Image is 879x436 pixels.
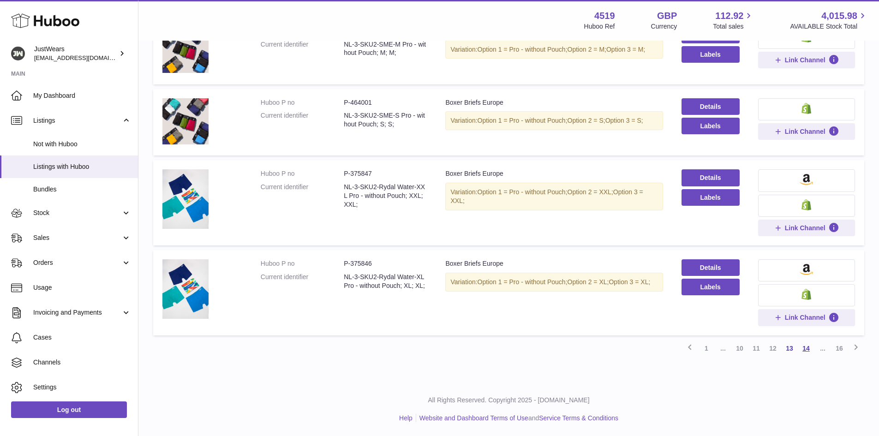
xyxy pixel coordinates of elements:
div: Boxer Briefs Europe [445,98,663,107]
li: and [416,414,618,423]
dt: Huboo P no [261,98,344,107]
span: Stock [33,209,121,217]
a: 10 [731,340,748,357]
img: Boxer Briefs Europe [162,98,209,144]
span: Link Channel [785,313,825,322]
dd: P-464001 [344,98,427,107]
span: My Dashboard [33,91,131,100]
span: AVAILABLE Stock Total [790,22,868,31]
button: Labels [682,279,740,295]
img: Boxer Briefs Europe [162,259,209,319]
span: Listings [33,116,121,125]
span: Orders [33,258,121,267]
span: Link Channel [785,224,825,232]
a: 12 [765,340,781,357]
dd: NL-3-SKU2-SME-S Pro - without Pouch; S; S; [344,111,427,129]
dt: Huboo P no [261,169,344,178]
a: Log out [11,401,127,418]
span: Channels [33,358,131,367]
span: Option 3 = M; [606,46,645,53]
span: 112.92 [715,10,743,22]
button: Link Channel [758,123,855,140]
a: 14 [798,340,814,357]
span: Option 1 = Pro - without Pouch; [478,278,568,286]
span: [EMAIL_ADDRESS][DOMAIN_NAME] [34,54,136,61]
div: Variation: [445,273,663,292]
span: 4,015.98 [821,10,857,22]
button: Labels [682,46,740,63]
span: Option 1 = Pro - without Pouch; [478,188,568,196]
span: Invoicing and Payments [33,308,121,317]
div: Currency [651,22,677,31]
dd: P-375846 [344,259,427,268]
div: Huboo Ref [584,22,615,31]
div: Boxer Briefs Europe [445,259,663,268]
a: Details [682,98,740,115]
span: Cases [33,333,131,342]
span: Option 2 = S; [568,117,605,124]
span: Option 3 = S; [605,117,643,124]
div: Variation: [445,183,663,210]
dd: NL-3-SKU2-SME-M Pro - without Pouch; M; M; [344,40,427,58]
img: Boxer Briefs Europe [162,169,209,229]
span: Option 1 = Pro - without Pouch; [478,117,568,124]
span: Option 1 = Pro - without Pouch; [478,46,568,53]
dd: NL-3-SKU2-Rydal Water-XXL Pro - without Pouch; XXL; XXL; [344,183,427,209]
button: Labels [682,118,740,134]
img: shopify-small.png [801,199,811,210]
p: All Rights Reserved. Copyright 2025 - [DOMAIN_NAME] [146,396,872,405]
button: Link Channel [758,309,855,326]
div: Variation: [445,40,663,59]
a: 11 [748,340,765,357]
a: 4,015.98 AVAILABLE Stock Total [790,10,868,31]
span: Link Channel [785,127,825,136]
button: Link Channel [758,220,855,236]
span: Option 3 = XL; [609,278,650,286]
a: Help [399,414,413,422]
strong: GBP [657,10,677,22]
a: Details [682,259,740,276]
span: Option 2 = XL; [568,278,609,286]
span: Total sales [713,22,754,31]
a: 16 [831,340,848,357]
img: Boxer Briefs Europe [162,27,209,73]
a: Details [682,169,740,186]
dd: P-375847 [344,169,427,178]
span: Sales [33,233,121,242]
span: Option 2 = M; [568,46,606,53]
div: Variation: [445,111,663,130]
span: Usage [33,283,131,292]
div: JustWears [34,45,117,62]
a: Website and Dashboard Terms of Use [419,414,528,422]
a: 1 [698,340,715,357]
div: Boxer Briefs Europe [445,169,663,178]
dd: NL-3-SKU2-Rydal Water-XL Pro - without Pouch; XL; XL; [344,273,427,290]
a: 13 [781,340,798,357]
span: Settings [33,383,131,392]
span: Not with Huboo [33,140,131,149]
img: amazon-small.png [800,264,813,275]
span: Listings with Huboo [33,162,131,171]
img: shopify-small.png [801,289,811,300]
span: ... [715,340,731,357]
img: amazon-small.png [800,174,813,185]
dt: Current identifier [261,183,344,209]
dt: Current identifier [261,273,344,290]
dt: Current identifier [261,40,344,58]
span: ... [814,340,831,357]
a: 112.92 Total sales [713,10,754,31]
dt: Huboo P no [261,259,344,268]
dt: Current identifier [261,111,344,129]
span: Link Channel [785,56,825,64]
img: internalAdmin-4519@internal.huboo.com [11,47,25,60]
a: Service Terms & Conditions [539,414,618,422]
span: Option 2 = XXL; [568,188,613,196]
button: Labels [682,189,740,206]
img: shopify-small.png [801,103,811,114]
button: Link Channel [758,52,855,68]
strong: 4519 [594,10,615,22]
span: Bundles [33,185,131,194]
